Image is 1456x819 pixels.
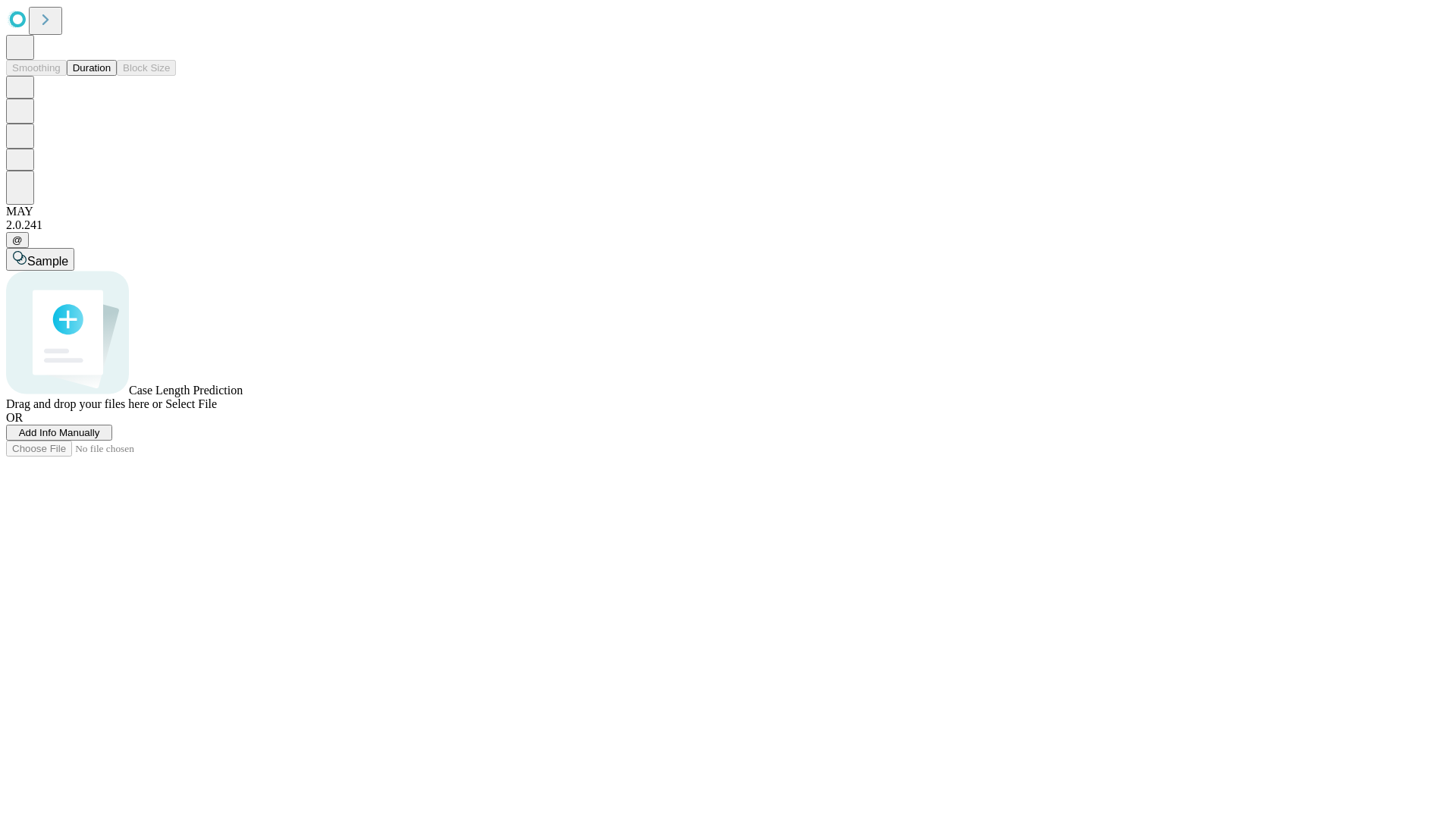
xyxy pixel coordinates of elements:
[6,205,1450,218] div: MAY
[6,425,112,441] button: Add Info Manually
[6,397,162,410] span: Drag and drop your files here or
[27,255,68,268] span: Sample
[117,60,176,76] button: Block Size
[6,60,67,76] button: Smoothing
[6,232,29,248] button: @
[129,384,243,397] span: Case Length Prediction
[12,234,23,246] span: @
[6,411,23,424] span: OR
[19,427,100,438] span: Add Info Manually
[67,60,117,76] button: Duration
[165,397,217,410] span: Select File
[6,248,74,271] button: Sample
[6,218,1450,232] div: 2.0.241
